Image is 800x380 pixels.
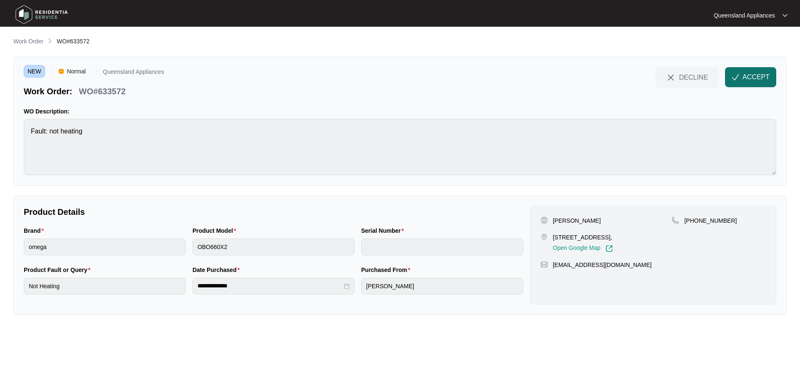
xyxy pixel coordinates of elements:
p: [STREET_ADDRESS], [553,233,613,242]
img: map-pin [672,216,679,224]
img: residentia service logo [12,2,71,27]
img: chevron-right [47,38,53,44]
span: ACCEPT [742,72,770,82]
p: Work Order [13,37,43,45]
p: Queensland Appliances [714,11,775,20]
p: WO Description: [24,107,776,116]
textarea: Fault: not heating [24,119,776,175]
img: map-pin [540,233,548,241]
label: Product Model [192,226,240,235]
img: Link-External [605,245,613,252]
p: Work Order: [24,86,72,97]
img: close-Icon [666,73,676,83]
img: user-pin [540,216,548,224]
p: [EMAIL_ADDRESS][DOMAIN_NAME] [553,261,652,269]
input: Serial Number [361,239,523,255]
label: Purchased From [361,266,414,274]
button: check-IconACCEPT [725,67,776,87]
label: Date Purchased [192,266,243,274]
img: check-Icon [732,73,739,81]
span: NEW [24,65,45,78]
input: Purchased From [361,278,523,294]
label: Product Fault or Query [24,266,94,274]
p: Queensland Appliances [103,69,164,78]
button: close-IconDECLINE [655,67,718,87]
img: map-pin [540,261,548,268]
p: [PHONE_NUMBER] [684,216,737,225]
p: WO#633572 [79,86,125,97]
input: Product Fault or Query [24,278,186,294]
input: Brand [24,239,186,255]
a: Work Order [12,37,45,46]
label: Serial Number [361,226,407,235]
label: Brand [24,226,47,235]
input: Date Purchased [197,282,342,290]
span: WO#633572 [57,38,90,45]
span: Normal [64,65,89,78]
img: dropdown arrow [782,13,787,18]
p: [PERSON_NAME] [553,216,601,225]
span: DECLINE [679,73,708,82]
a: Open Google Map [553,245,613,252]
img: Vercel Logo [59,69,64,74]
input: Product Model [192,239,355,255]
p: Product Details [24,206,523,218]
